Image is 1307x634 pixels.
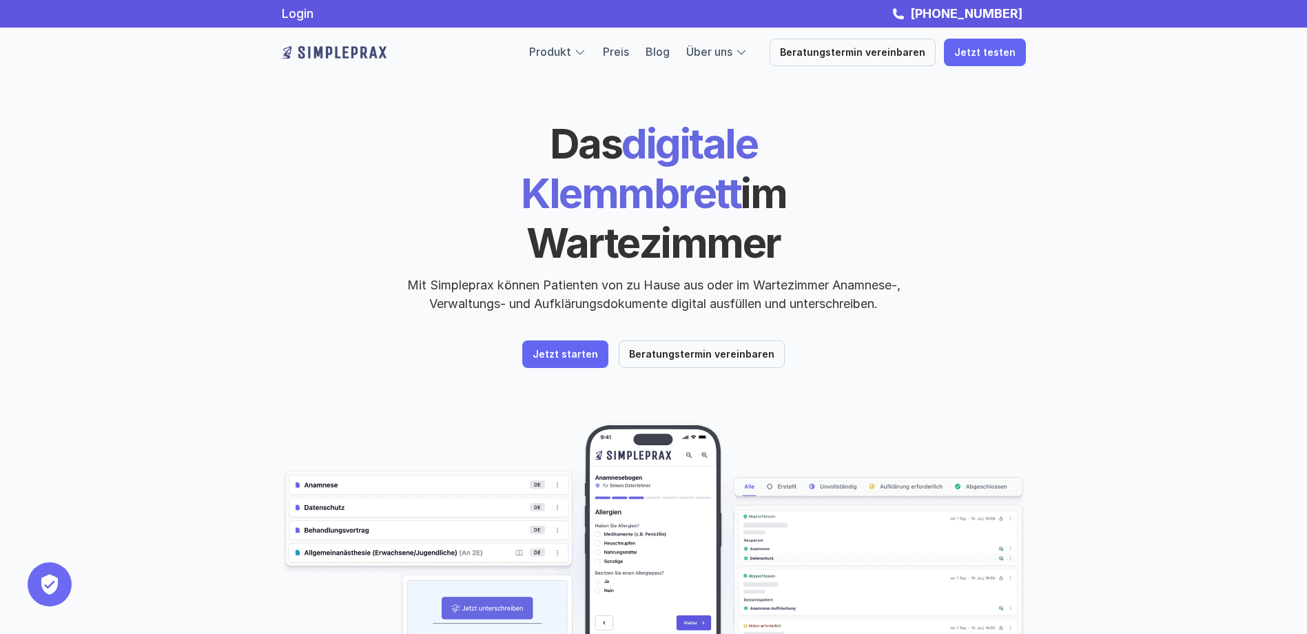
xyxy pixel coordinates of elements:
h1: digitale Klemmbrett [416,119,892,267]
a: Blog [646,45,670,59]
a: Beratungstermin vereinbaren [770,39,936,66]
p: Beratungstermin vereinbaren [629,349,774,360]
a: [PHONE_NUMBER] [907,6,1026,21]
p: Jetzt starten [533,349,598,360]
a: Über uns [686,45,732,59]
a: Produkt [529,45,571,59]
a: Beratungstermin vereinbaren [619,340,785,368]
p: Mit Simpleprax können Patienten von zu Hause aus oder im Wartezimmer Anamnese-, Verwaltungs- und ... [395,276,912,313]
strong: [PHONE_NUMBER] [910,6,1022,21]
a: Login [282,6,313,21]
span: im Wartezimmer [526,168,794,267]
a: Jetzt starten [522,340,608,368]
span: Das [550,119,622,168]
p: Beratungstermin vereinbaren [780,47,925,59]
p: Jetzt testen [954,47,1016,59]
a: Preis [603,45,629,59]
a: Jetzt testen [944,39,1026,66]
